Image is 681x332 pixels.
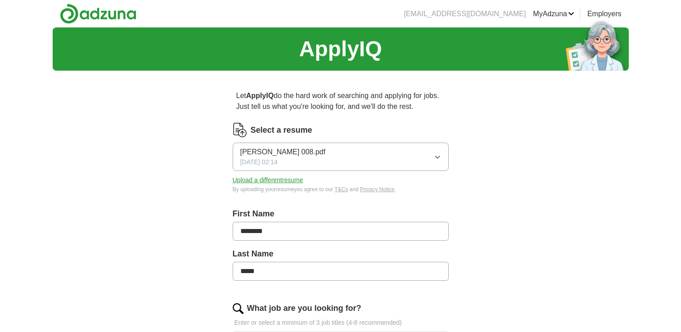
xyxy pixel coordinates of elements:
div: By uploading your resume you agree to our and . [233,185,449,193]
label: Last Name [233,248,449,260]
a: Employers [587,9,622,19]
strong: ApplyIQ [246,92,274,99]
img: search.png [233,303,244,314]
img: CV Icon [233,123,247,137]
label: First Name [233,208,449,220]
button: [PERSON_NAME] 008.pdf[DATE] 02:14 [233,143,449,171]
h1: ApplyIQ [299,33,382,65]
a: MyAdzuna [533,9,574,19]
a: Privacy Notice [360,186,395,193]
span: [PERSON_NAME] 008.pdf [240,147,325,157]
img: Adzuna logo [60,4,136,24]
label: What job are you looking for? [247,302,361,314]
label: Select a resume [251,124,312,136]
a: T&Cs [334,186,348,193]
span: [DATE] 02:14 [240,157,278,167]
p: Enter or select a minimum of 3 job titles (4-8 recommended) [233,318,449,328]
li: [EMAIL_ADDRESS][DOMAIN_NAME] [404,9,526,19]
button: Upload a differentresume [233,175,303,185]
p: Let do the hard work of searching and applying for jobs. Just tell us what you're looking for, an... [233,87,449,116]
